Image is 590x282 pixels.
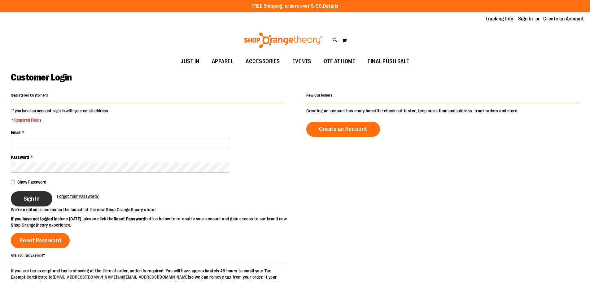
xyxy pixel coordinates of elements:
span: FINAL PUSH SALE [368,54,409,68]
a: FINAL PUSH SALE [361,54,416,69]
span: Password [11,155,29,160]
p: We’re excited to announce the launch of the new Shop Orangetheory store! [11,206,295,213]
p: Creating an account has many benefits: check out faster, keep more than one address, track orders... [306,108,579,114]
a: Sign In [518,15,533,22]
a: [EMAIL_ADDRESS][DOMAIN_NAME] [53,275,117,280]
span: ACCESSORIES [246,54,280,68]
a: Reset Password [11,233,70,248]
p: since [DATE], please click the button below to re-enable your account and gain access to our bran... [11,216,295,228]
strong: Registered Customers [11,93,48,98]
a: Tracking Info [485,15,514,22]
strong: Are You Tax Exempt? [11,253,45,257]
span: Show Password [17,180,46,184]
a: APPAREL [206,54,240,69]
strong: If you have not logged in [11,216,58,221]
a: OTF AT HOME [317,54,362,69]
strong: Reset Password [114,216,145,221]
span: OTF AT HOME [324,54,356,68]
span: Sign In [24,195,40,202]
strong: New Customers [306,93,333,98]
a: JUST IN [174,54,206,69]
a: Create an Account [306,122,380,137]
img: Shop Orangetheory [243,33,323,48]
span: APPAREL [212,54,234,68]
span: JUST IN [181,54,199,68]
a: Details [323,3,339,9]
a: EVENTS [286,54,317,69]
span: Email [11,130,20,135]
a: Create an Account [543,15,584,22]
a: Forgot Your Password? [57,193,99,199]
p: FREE Shipping, orders over $150. [251,3,339,10]
a: [EMAIL_ADDRESS][DOMAIN_NAME] [124,275,189,280]
span: * Required Fields [11,117,109,123]
span: Customer Login [11,72,72,83]
legend: If you have an account, sign in with your email address. [11,108,110,123]
span: Forgot Your Password? [57,194,99,199]
span: Create an Account [319,126,367,132]
button: Sign In [11,191,52,206]
span: EVENTS [292,54,311,68]
a: ACCESSORIES [239,54,286,69]
span: Reset Password [20,237,61,244]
